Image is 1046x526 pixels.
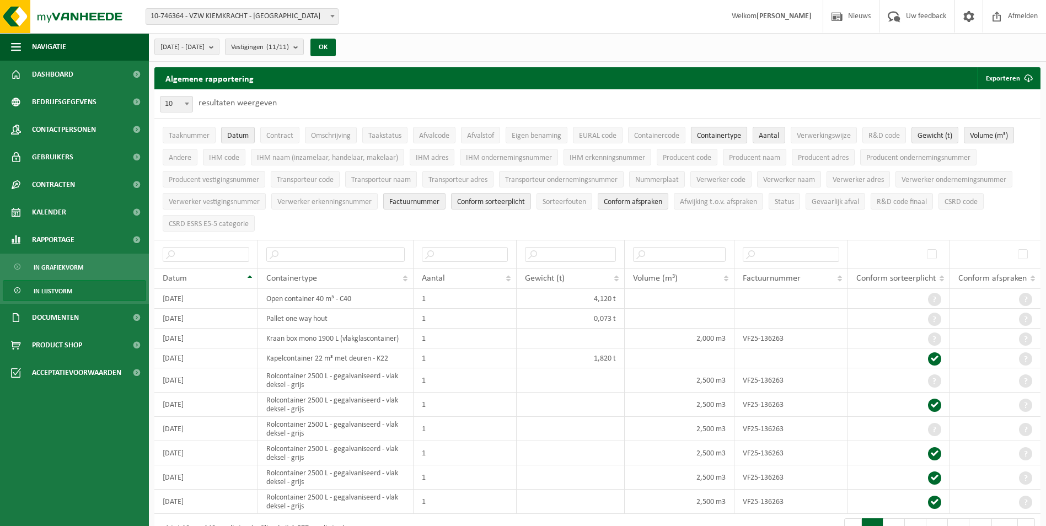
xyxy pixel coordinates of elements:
[258,289,414,309] td: Open container 40 m³ - C40
[277,198,372,206] span: Verwerker erkenningsnummer
[258,348,414,368] td: Kapelcontainer 22 m³ met deuren - K22
[154,67,265,89] h2: Algemene rapportering
[598,193,668,210] button: Conform afspraken : Activate to sort
[414,289,517,309] td: 1
[169,132,210,140] span: Taaknummer
[918,132,952,140] span: Gewicht (t)
[32,171,75,198] span: Contracten
[506,127,567,143] button: Eigen benamingEigen benaming: Activate to sort
[163,215,255,232] button: CSRD ESRS E5-5 categorieCSRD ESRS E5-5 categorie: Activate to sort
[231,39,289,56] span: Vestigingen
[759,132,779,140] span: Aantal
[691,127,747,143] button: ContainertypeContainertype: Activate to sort
[958,274,1027,283] span: Conform afspraken
[258,393,414,417] td: Rolcontainer 2500 L - gegalvaniseerd - vlak deksel - grijs
[797,132,851,140] span: Verwerkingswijze
[633,274,678,283] span: Volume (m³)
[422,274,445,283] span: Aantal
[791,127,857,143] button: VerwerkingswijzeVerwerkingswijze: Activate to sort
[311,132,351,140] span: Omschrijving
[769,193,800,210] button: StatusStatus: Activate to sort
[169,154,191,162] span: Andere
[457,198,525,206] span: Conform sorteerplicht
[383,193,446,210] button: FactuurnummerFactuurnummer: Activate to sort
[734,441,848,465] td: VF25-136263
[517,289,625,309] td: 4,120 t
[753,127,785,143] button: AantalAantal: Activate to sort
[964,127,1014,143] button: Volume (m³)Volume (m³): Activate to sort
[258,368,414,393] td: Rolcontainer 2500 L - gegalvaniseerd - vlak deksel - grijs
[368,132,401,140] span: Taakstatus
[154,465,258,490] td: [DATE]
[414,329,517,348] td: 1
[154,329,258,348] td: [DATE]
[414,348,517,368] td: 1
[258,441,414,465] td: Rolcontainer 2500 L - gegalvaniseerd - vlak deksel - grijs
[734,393,848,417] td: VF25-136263
[154,348,258,368] td: [DATE]
[32,304,79,331] span: Documenten
[680,198,757,206] span: Afwijking t.o.v. afspraken
[775,198,794,206] span: Status
[451,193,531,210] button: Conform sorteerplicht : Activate to sort
[277,176,334,184] span: Transporteur code
[625,490,734,514] td: 2,500 m3
[3,280,146,301] a: In lijstvorm
[154,39,219,55] button: [DATE] - [DATE]
[517,348,625,368] td: 1,820 t
[970,132,1008,140] span: Volume (m³)
[657,149,717,165] button: Producent codeProducent code: Activate to sort
[505,176,618,184] span: Transporteur ondernemingsnummer
[763,176,815,184] span: Verwerker naam
[32,143,73,171] span: Gebruikers
[866,154,970,162] span: Producent ondernemingsnummer
[414,417,517,441] td: 1
[163,171,265,187] button: Producent vestigingsnummerProducent vestigingsnummer: Activate to sort
[416,154,448,162] span: IHM adres
[163,274,187,283] span: Datum
[422,171,494,187] button: Transporteur adresTransporteur adres: Activate to sort
[414,490,517,514] td: 1
[635,176,679,184] span: Nummerplaat
[389,198,439,206] span: Factuurnummer
[945,198,978,206] span: CSRD code
[160,39,205,56] span: [DATE] - [DATE]
[154,417,258,441] td: [DATE]
[895,171,1012,187] button: Verwerker ondernemingsnummerVerwerker ondernemingsnummer: Activate to sort
[163,127,216,143] button: TaaknummerTaaknummer: Activate to remove sorting
[806,193,865,210] button: Gevaarlijk afval : Activate to sort
[257,154,398,162] span: IHM naam (inzamelaar, handelaar, makelaar)
[32,198,66,226] span: Kalender
[271,171,340,187] button: Transporteur codeTransporteur code: Activate to sort
[902,176,1006,184] span: Verwerker ondernemingsnummer
[169,198,260,206] span: Verwerker vestigingsnummer
[827,171,890,187] button: Verwerker adresVerwerker adres: Activate to sort
[260,127,299,143] button: ContractContract: Activate to sort
[977,67,1039,89] button: Exporteren
[227,132,249,140] span: Datum
[146,8,339,25] span: 10-746364 - VZW KIEMKRACHT - HAMME
[258,309,414,329] td: Pallet one way hout
[266,274,317,283] span: Containertype
[833,176,884,184] span: Verwerker adres
[32,116,96,143] span: Contactpersonen
[169,176,259,184] span: Producent vestigingsnummer
[34,281,72,302] span: In lijstvorm
[251,149,404,165] button: IHM naam (inzamelaar, handelaar, makelaar)IHM naam (inzamelaar, handelaar, makelaar): Activate to...
[856,274,936,283] span: Conform sorteerplicht
[258,465,414,490] td: Rolcontainer 2500 L - gegalvaniseerd - vlak deksel - grijs
[792,149,855,165] button: Producent adresProducent adres: Activate to sort
[258,417,414,441] td: Rolcontainer 2500 L - gegalvaniseerd - vlak deksel - grijs
[428,176,487,184] span: Transporteur adres
[32,33,66,61] span: Navigatie
[517,309,625,329] td: 0,073 t
[499,171,624,187] button: Transporteur ondernemingsnummerTransporteur ondernemingsnummer : Activate to sort
[697,132,741,140] span: Containertype
[199,99,277,108] label: resultaten weergeven
[146,9,338,24] span: 10-746364 - VZW KIEMKRACHT - HAMME
[221,127,255,143] button: DatumDatum: Activate to sort
[570,154,645,162] span: IHM erkenningsnummer
[310,39,336,56] button: OK
[266,132,293,140] span: Contract
[579,132,616,140] span: EURAL code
